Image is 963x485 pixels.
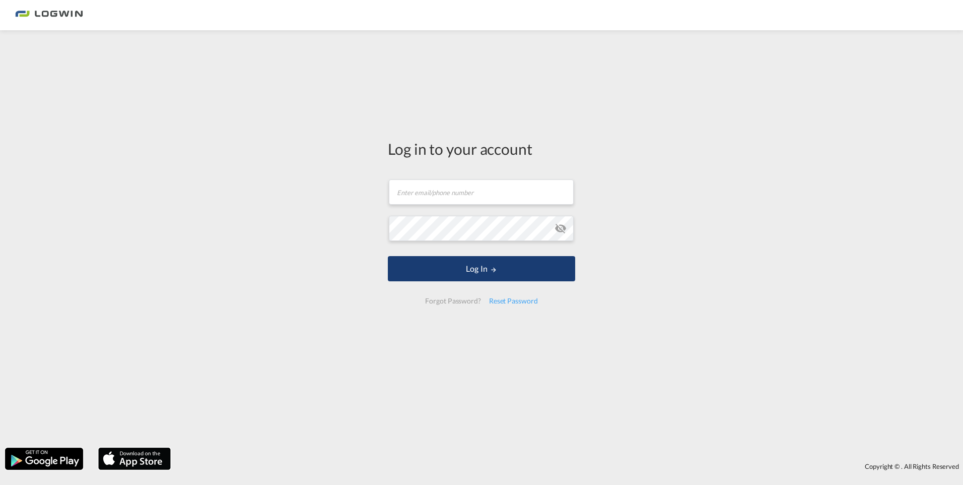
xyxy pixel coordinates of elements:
input: Enter email/phone number [389,179,574,205]
div: Reset Password [485,292,542,310]
img: google.png [4,447,84,471]
img: apple.png [97,447,172,471]
button: LOGIN [388,256,575,281]
img: bc73a0e0d8c111efacd525e4c8ad7d32.png [15,4,83,27]
md-icon: icon-eye-off [555,222,567,234]
div: Log in to your account [388,138,575,159]
div: Forgot Password? [421,292,485,310]
div: Copyright © . All Rights Reserved [176,458,963,475]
